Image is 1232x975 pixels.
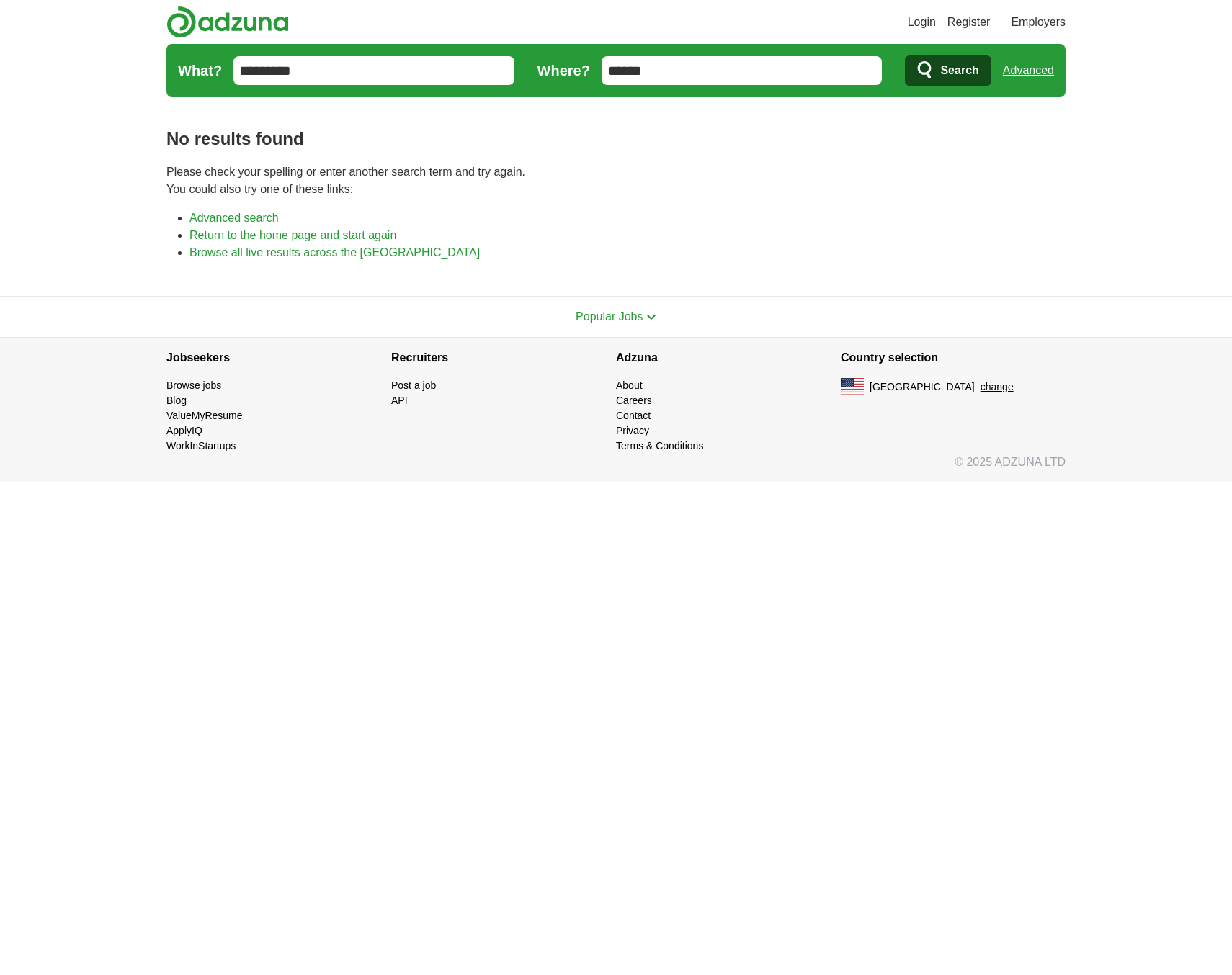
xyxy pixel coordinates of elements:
a: Return to the home page and start again [189,229,396,241]
img: US flag [841,378,864,395]
img: Adzuna logo [166,6,289,38]
h4: Country selection [841,338,1066,378]
a: Browse all live results across the [GEOGRAPHIC_DATA] [189,246,480,259]
a: Register [947,14,991,31]
label: What? [178,60,222,81]
h1: No results found [166,126,1066,152]
div: © 2025 ADZUNA LTD [155,454,1077,482]
a: Advanced search [189,212,279,224]
img: toggle icon [646,314,656,320]
p: Please check your spelling or enter another search term and try again. You could also try one of ... [166,163,1066,198]
a: WorkInStartups [166,440,236,451]
span: Search [940,56,978,85]
span: [GEOGRAPHIC_DATA] [870,379,975,395]
a: Post a job [391,379,436,391]
span: Popular Jobs [576,310,643,323]
a: Blog [166,395,187,406]
a: About [616,379,643,391]
a: ApplyIQ [166,425,202,436]
a: API [391,395,408,406]
a: Browse jobs [166,379,221,391]
button: change [981,379,1014,395]
label: Where? [537,60,590,81]
a: ValueMyResume [166,410,243,421]
a: Advanced [1003,56,1054,85]
button: Search [905,55,991,86]
a: Login [908,14,936,31]
a: Terms & Conditions [616,440,703,451]
a: Privacy [616,425,649,436]
a: Contact [616,410,651,421]
a: Careers [616,395,652,406]
a: Employers [1011,14,1066,31]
